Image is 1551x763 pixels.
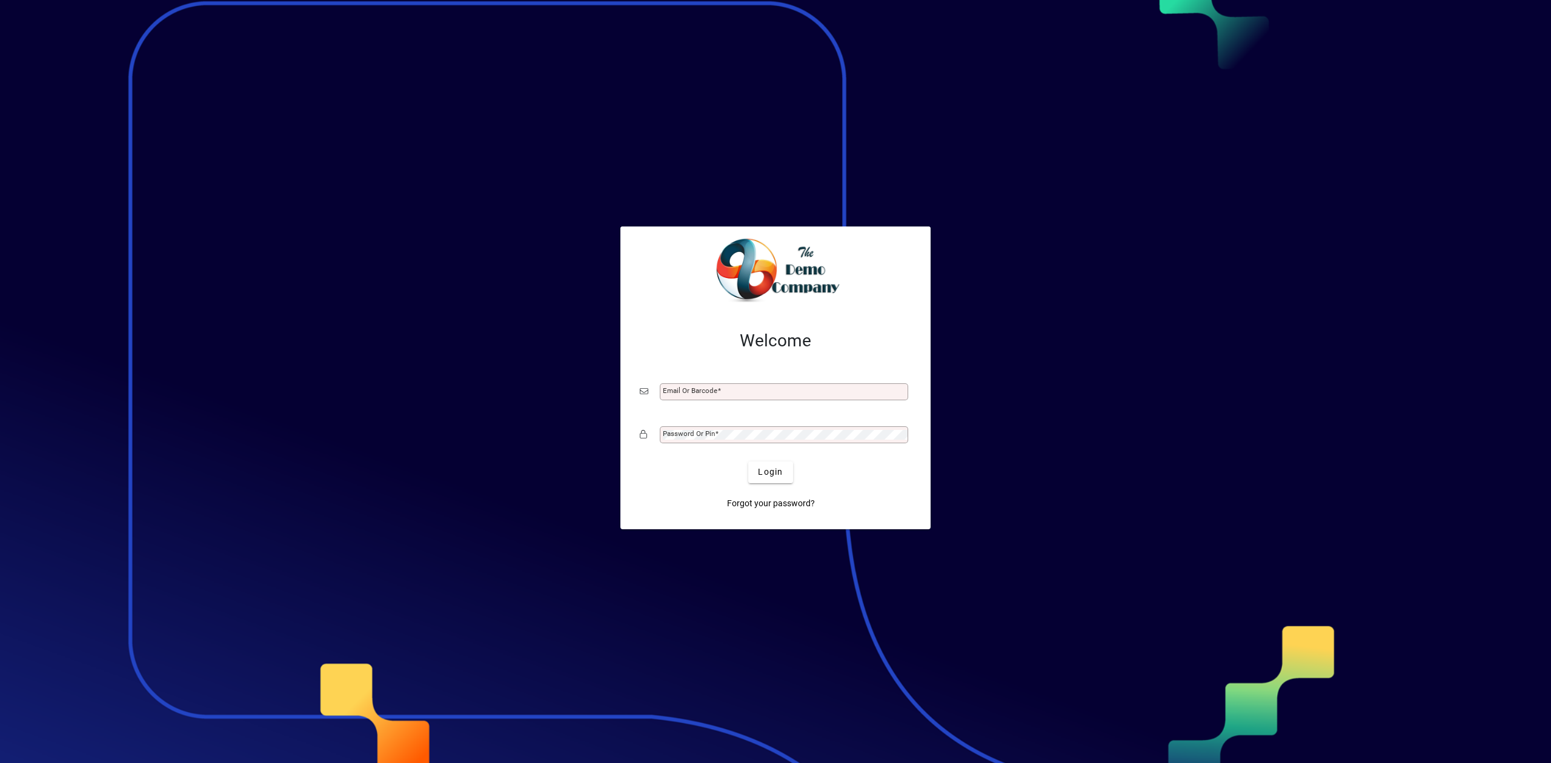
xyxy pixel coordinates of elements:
[748,461,792,483] button: Login
[758,466,783,478] span: Login
[663,429,715,438] mat-label: Password or Pin
[722,493,820,515] a: Forgot your password?
[727,497,815,510] span: Forgot your password?
[663,386,717,395] mat-label: Email or Barcode
[640,331,911,351] h2: Welcome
